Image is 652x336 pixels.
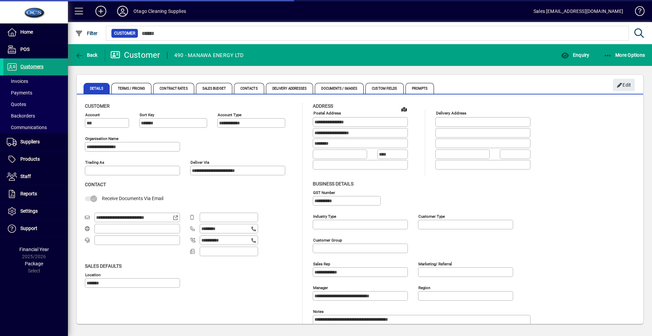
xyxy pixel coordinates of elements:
[313,285,328,290] mat-label: Manager
[7,102,26,107] span: Quotes
[3,87,68,99] a: Payments
[313,214,336,218] mat-label: Industry type
[315,83,364,94] span: Documents / Images
[85,263,122,269] span: Sales defaults
[3,110,68,122] a: Backorders
[20,29,33,35] span: Home
[533,6,623,17] div: Sales [EMAIL_ADDRESS][DOMAIN_NAME]
[266,83,313,94] span: Delivery Addresses
[630,1,644,23] a: Knowledge Base
[3,99,68,110] a: Quotes
[3,168,68,185] a: Staff
[85,160,104,165] mat-label: Trading as
[73,27,99,39] button: Filter
[196,83,232,94] span: Sales Budget
[3,41,68,58] a: POS
[102,196,163,201] span: Receive Documents Via Email
[604,52,645,58] span: More Options
[3,151,68,168] a: Products
[561,52,589,58] span: Enquiry
[73,49,99,61] button: Back
[114,30,135,37] span: Customer
[405,83,434,94] span: Prompts
[153,83,194,94] span: Contract Rates
[75,31,98,36] span: Filter
[418,214,445,218] mat-label: Customer type
[7,78,28,84] span: Invoices
[418,261,452,266] mat-label: Marketing/ Referral
[313,237,342,242] mat-label: Customer group
[20,191,37,196] span: Reports
[75,52,98,58] span: Back
[559,49,591,61] button: Enquiry
[133,6,186,17] div: Otago Cleaning Supplies
[3,122,68,133] a: Communications
[85,182,106,187] span: Contact
[20,64,43,69] span: Customers
[112,5,133,17] button: Profile
[7,90,32,95] span: Payments
[418,285,430,290] mat-label: Region
[613,79,635,91] button: Edit
[19,247,49,252] span: Financial Year
[3,220,68,237] a: Support
[3,185,68,202] a: Reports
[313,261,330,266] mat-label: Sales rep
[111,83,152,94] span: Terms / Pricing
[234,83,264,94] span: Contacts
[85,103,110,109] span: Customer
[313,103,333,109] span: Address
[20,226,37,231] span: Support
[3,24,68,41] a: Home
[365,83,403,94] span: Custom Fields
[617,79,631,91] span: Edit
[85,272,101,277] mat-label: Location
[3,75,68,87] a: Invoices
[3,203,68,220] a: Settings
[85,112,100,117] mat-label: Account
[90,5,112,17] button: Add
[3,134,68,151] a: Suppliers
[174,50,244,61] div: 490 - MANAWA ENERGY LTD
[20,156,40,162] span: Products
[110,50,160,60] div: Customer
[25,261,43,266] span: Package
[191,160,209,165] mat-label: Deliver via
[84,83,110,94] span: Details
[313,181,354,187] span: Business details
[399,104,410,114] a: View on map
[20,174,31,179] span: Staff
[68,49,105,61] app-page-header-button: Back
[7,125,47,130] span: Communications
[7,113,35,119] span: Backorders
[85,136,119,141] mat-label: Organisation name
[20,208,38,214] span: Settings
[20,139,40,144] span: Suppliers
[313,309,324,314] mat-label: Notes
[140,112,154,117] mat-label: Sort key
[602,49,647,61] button: More Options
[20,47,30,52] span: POS
[313,190,335,195] mat-label: GST Number
[218,112,241,117] mat-label: Account Type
